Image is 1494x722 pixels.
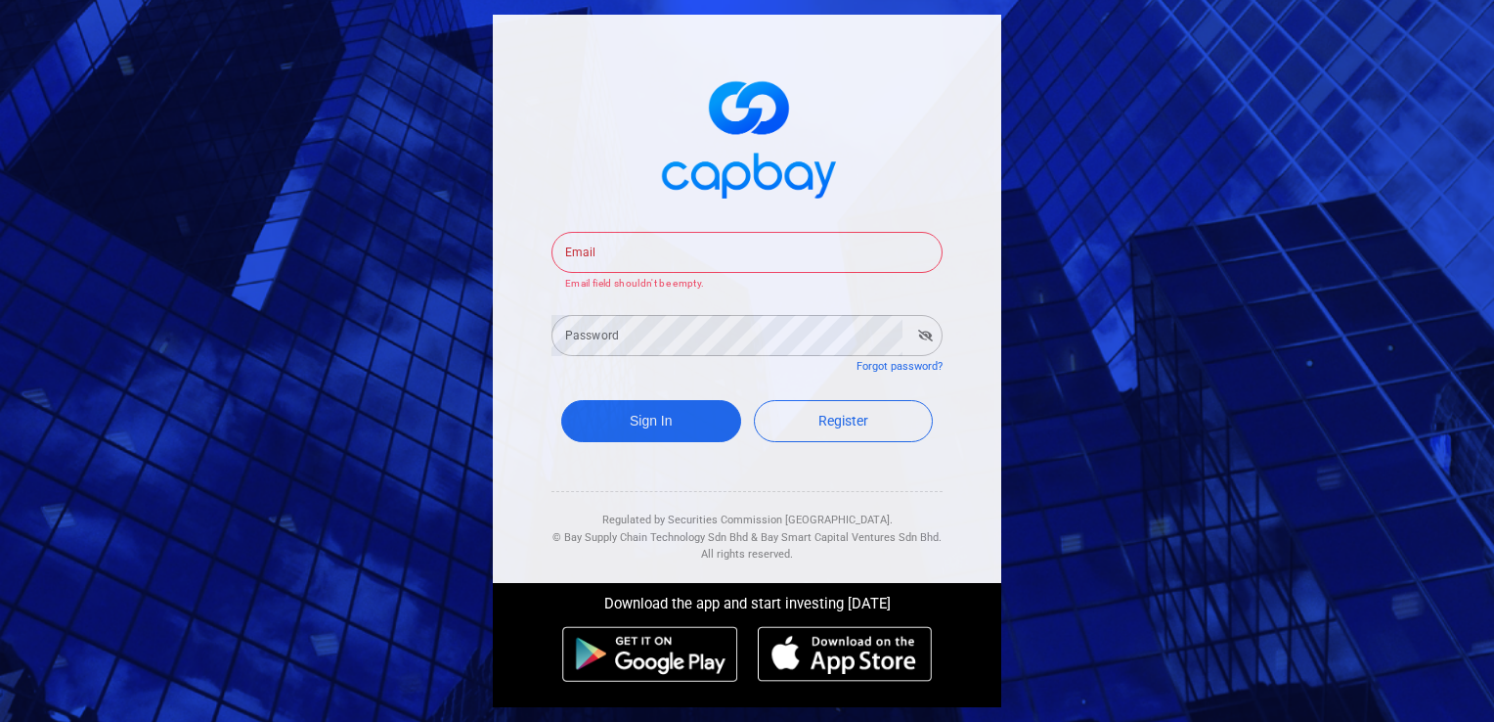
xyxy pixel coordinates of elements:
[551,492,943,564] div: Regulated by Securities Commission [GEOGRAPHIC_DATA]. & All rights reserved.
[818,413,868,429] span: Register
[562,626,738,683] img: android
[857,360,943,373] a: Forgot password?
[552,531,748,544] span: © Bay Supply Chain Technology Sdn Bhd
[561,400,741,442] button: Sign In
[754,400,934,442] a: Register
[761,531,942,544] span: Bay Smart Capital Ventures Sdn Bhd.
[565,276,929,293] p: Email field shouldn't be empty.
[478,583,1016,616] div: Download the app and start investing [DATE]
[649,64,845,209] img: logo
[758,626,932,683] img: ios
